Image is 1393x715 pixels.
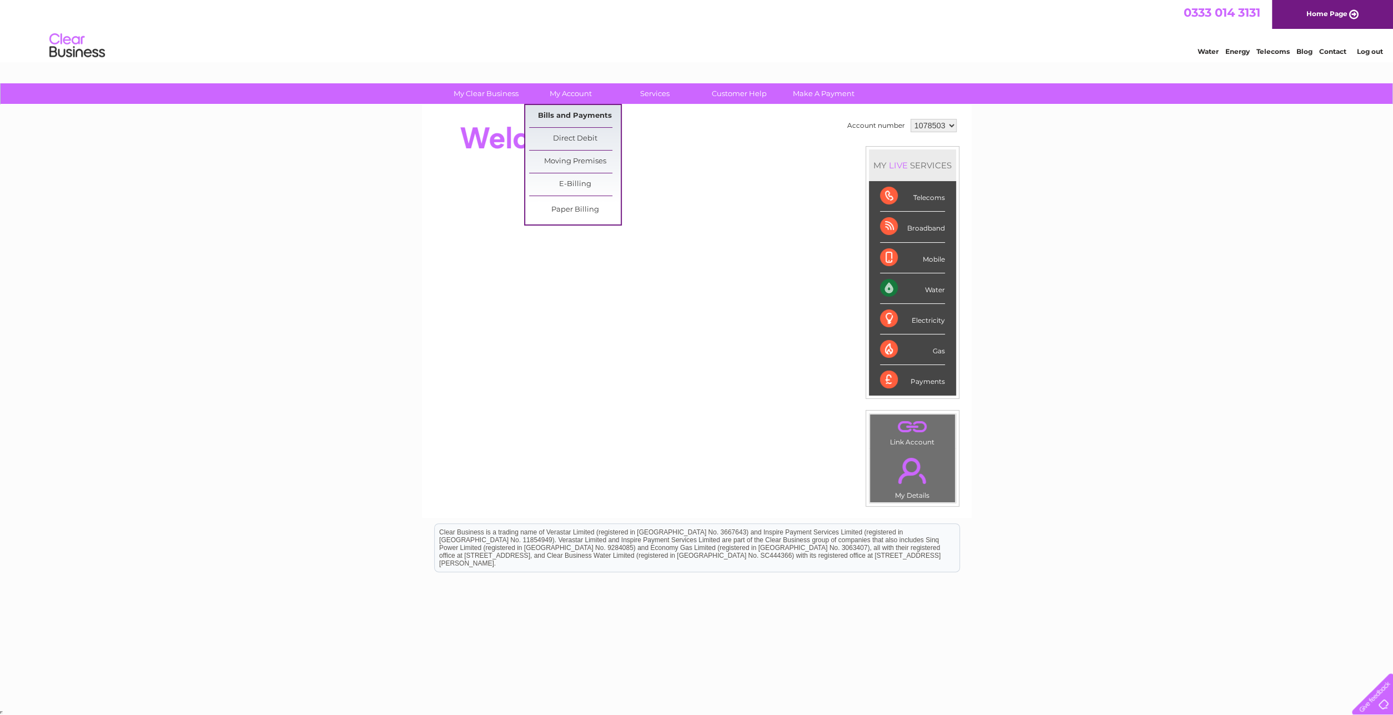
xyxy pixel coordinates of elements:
a: Direct Debit [529,128,621,150]
div: Telecoms [880,181,945,212]
a: Moving Premises [529,151,621,173]
a: Services [609,83,701,104]
div: MY SERVICES [869,149,956,181]
div: Mobile [880,243,945,273]
a: Customer Help [693,83,785,104]
a: Blog [1296,47,1312,56]
a: Telecoms [1256,47,1290,56]
a: Make A Payment [778,83,869,104]
a: 0333 014 3131 [1184,6,1260,19]
a: E-Billing [529,173,621,196]
div: Broadband [880,212,945,242]
a: Water [1198,47,1219,56]
a: My Account [525,83,616,104]
div: Electricity [880,304,945,334]
a: Log out [1356,47,1382,56]
a: . [873,451,952,490]
div: Gas [880,334,945,365]
a: Contact [1319,47,1346,56]
a: Paper Billing [529,199,621,221]
a: Bills and Payments [529,105,621,127]
div: LIVE [887,160,910,171]
div: Water [880,273,945,304]
td: My Details [869,448,956,503]
a: Energy [1225,47,1250,56]
td: Link Account [869,414,956,449]
a: My Clear Business [440,83,532,104]
a: . [873,417,952,437]
div: Payments [880,365,945,395]
img: logo.png [49,29,105,63]
div: Clear Business is a trading name of Verastar Limited (registered in [GEOGRAPHIC_DATA] No. 3667643... [435,6,959,54]
td: Account number [844,116,908,135]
